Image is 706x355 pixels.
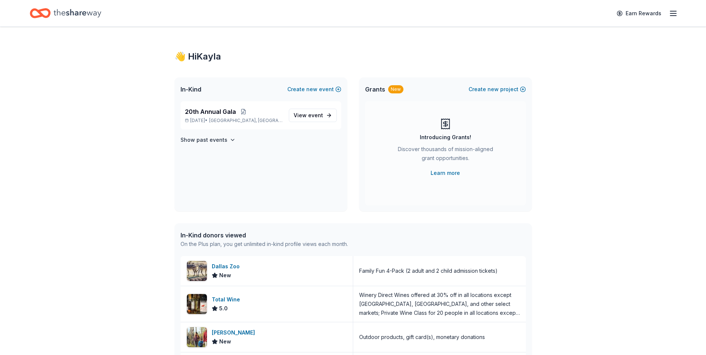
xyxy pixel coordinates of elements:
[306,85,317,94] span: new
[175,51,532,63] div: 👋 Hi Kayla
[219,304,228,313] span: 5.0
[181,231,348,240] div: In-Kind donors viewed
[181,135,227,144] h4: Show past events
[181,135,236,144] button: Show past events
[365,85,385,94] span: Grants
[187,261,207,281] img: Image for Dallas Zoo
[289,109,337,122] a: View event
[287,85,341,94] button: Createnewevent
[388,85,403,93] div: New
[219,337,231,346] span: New
[359,291,520,317] div: Winery Direct Wines offered at 30% off in all locations except [GEOGRAPHIC_DATA], [GEOGRAPHIC_DAT...
[212,295,243,304] div: Total Wine
[212,328,258,337] div: [PERSON_NAME]
[181,85,201,94] span: In-Kind
[294,111,323,120] span: View
[212,262,243,271] div: Dallas Zoo
[30,4,101,22] a: Home
[488,85,499,94] span: new
[209,118,282,124] span: [GEOGRAPHIC_DATA], [GEOGRAPHIC_DATA]
[469,85,526,94] button: Createnewproject
[187,327,207,347] img: Image for L.L.Bean
[185,118,283,124] p: [DATE] •
[431,169,460,177] a: Learn more
[612,7,666,20] a: Earn Rewards
[219,271,231,280] span: New
[185,107,236,116] span: 20th Annual Gala
[187,294,207,314] img: Image for Total Wine
[359,333,485,342] div: Outdoor products, gift card(s), monetary donations
[181,240,348,249] div: On the Plus plan, you get unlimited in-kind profile views each month.
[359,266,498,275] div: Family Fun 4-Pack (2 adult and 2 child admission tickets)
[395,145,496,166] div: Discover thousands of mission-aligned grant opportunities.
[420,133,471,142] div: Introducing Grants!
[308,112,323,118] span: event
